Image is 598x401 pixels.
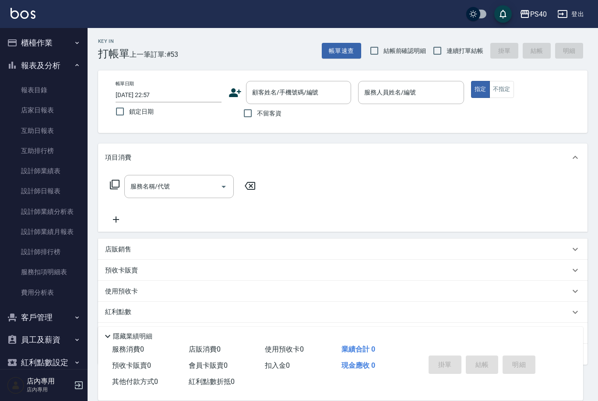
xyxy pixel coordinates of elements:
a: 設計師排行榜 [4,242,84,262]
span: 會員卡販賣 0 [189,361,228,370]
span: 現金應收 0 [341,361,375,370]
span: 業績合計 0 [341,345,375,353]
button: save [494,5,512,23]
label: 帳單日期 [116,80,134,87]
img: Logo [11,8,35,19]
div: 店販銷售 [98,239,587,260]
a: 店家日報表 [4,100,84,120]
div: 項目消費 [98,143,587,171]
input: Choose date, selected date is 2025-08-23 [116,88,222,102]
a: 報表目錄 [4,80,84,100]
div: 紅利點數 [98,302,587,323]
p: 項目消費 [105,153,131,162]
span: 使用預收卡 0 [265,345,304,353]
a: 設計師業績表 [4,161,84,181]
button: 員工及薪資 [4,328,84,351]
span: 紅利點數折抵 0 [189,377,235,386]
a: 費用分析表 [4,282,84,303]
button: 指定 [471,81,490,98]
button: 紅利點數設定 [4,351,84,374]
h2: Key In [98,38,130,44]
button: 報表及分析 [4,54,84,77]
p: 紅利點數 [105,307,136,317]
div: 使用預收卡 [98,281,587,302]
a: 設計師業績分析表 [4,202,84,222]
span: 鎖定日期 [129,107,154,116]
button: 帳單速查 [322,43,361,59]
a: 設計師日報表 [4,181,84,201]
a: 服務扣項明細表 [4,262,84,282]
h5: 店內專用 [27,377,71,386]
a: 互助排行榜 [4,141,84,161]
div: 其他付款方式 [98,323,587,344]
div: 預收卡販賣 [98,260,587,281]
img: Person [7,377,25,394]
span: 扣入金 0 [265,361,290,370]
span: 不留客資 [257,109,281,118]
button: PS40 [516,5,550,23]
p: 店內專用 [27,386,71,394]
a: 互助日報表 [4,121,84,141]
a: 設計師業績月報表 [4,222,84,242]
span: 店販消費 0 [189,345,221,353]
button: 櫃檯作業 [4,31,84,54]
p: 隱藏業績明細 [113,332,152,341]
button: 登出 [554,6,587,22]
span: 其他付款方式 0 [112,377,158,386]
p: 使用預收卡 [105,287,138,296]
h3: 打帳單 [98,48,130,60]
button: 客戶管理 [4,306,84,329]
span: 結帳前確認明細 [383,46,426,56]
div: PS40 [530,9,547,20]
p: 預收卡販賣 [105,266,138,275]
p: 店販銷售 [105,245,131,254]
span: 預收卡販賣 0 [112,361,151,370]
span: 服務消費 0 [112,345,144,353]
button: Open [217,180,231,194]
span: 上一筆訂單:#53 [130,49,179,60]
button: 不指定 [489,81,514,98]
span: 連續打單結帳 [447,46,483,56]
